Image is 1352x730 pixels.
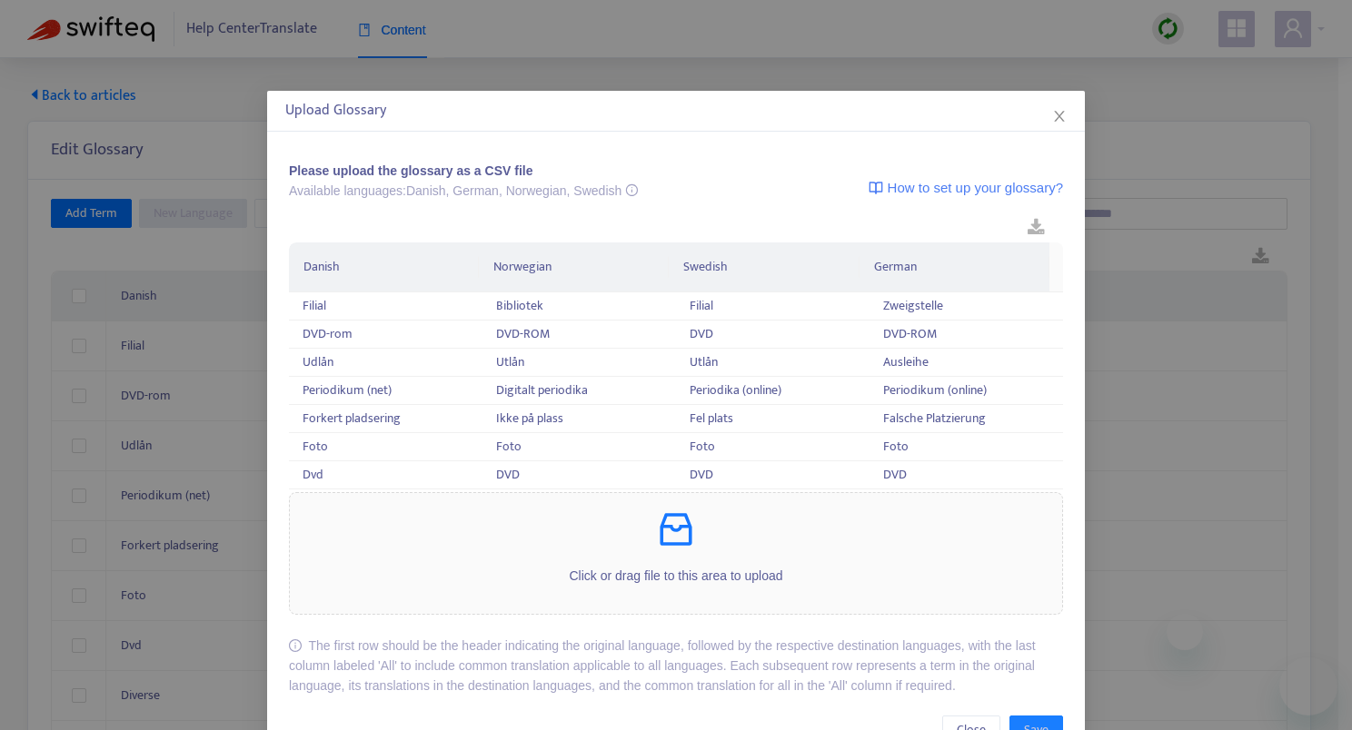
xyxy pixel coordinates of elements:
[303,465,469,485] div: Dvd
[496,465,662,485] div: DVD
[883,324,1049,344] div: DVD-ROM
[496,409,662,429] div: Ikke på plass
[290,566,1062,586] p: Click or drag file to this area to upload
[496,437,662,457] div: Foto
[888,177,1063,199] span: How to set up your glossary?
[860,242,1049,292] th: German
[1279,657,1337,715] iframe: Knapp för att öppna meddelandefönstret
[289,242,479,292] th: Danish
[303,380,469,400] div: Periodikum (net)
[690,324,856,344] div: DVD
[869,181,883,195] img: image-link
[289,161,638,181] div: Please upload the glossary as a CSV file
[690,296,856,316] div: Filial
[690,465,856,485] div: DVD
[303,352,469,372] div: Udlån
[1049,106,1069,126] button: Close
[690,437,856,457] div: Foto
[289,639,302,652] span: info-circle
[303,324,469,344] div: DVD-rom
[496,380,662,400] div: Digitalt periodika
[883,380,1049,400] div: Periodikum (online)
[290,493,1062,614] span: inboxClick or drag file to this area to upload
[883,409,1049,429] div: Falsche Platzierung
[690,409,856,429] div: Fel plats
[654,508,698,551] span: inbox
[303,296,469,316] div: Filial
[869,161,1063,214] a: How to set up your glossary?
[289,636,1063,695] div: The first row should be the header indicating the original language, followed by the respective d...
[1167,614,1203,650] iframe: Stäng meddelande
[289,181,638,201] div: Available languages: Danish, German, Norwegian, Swedish
[883,352,1049,372] div: Ausleihe
[883,296,1049,316] div: Zweigstelle
[496,352,662,372] div: Utlån
[303,437,469,457] div: Foto
[285,100,1067,122] div: Upload Glossary
[303,409,469,429] div: Forkert pladsering
[1052,109,1067,123] span: close
[883,465,1049,485] div: DVD
[496,324,662,344] div: DVD-ROM
[690,352,856,372] div: Utlån
[690,380,856,400] div: Periodika (online)
[669,242,859,292] th: Swedish
[496,296,662,316] div: Bibliotek
[883,437,1049,457] div: Foto
[479,242,669,292] th: Norwegian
